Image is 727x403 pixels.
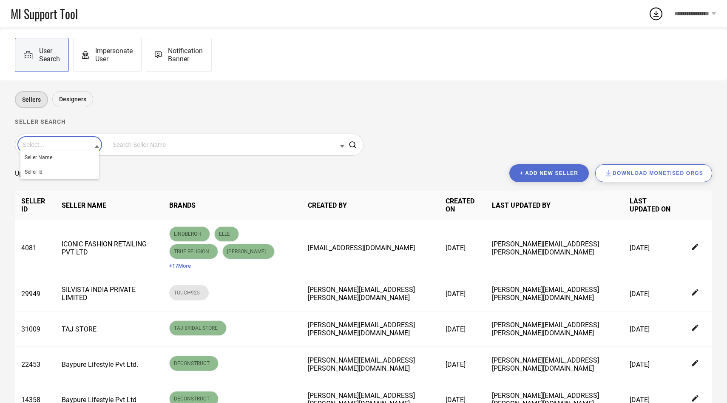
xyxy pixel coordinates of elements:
[174,231,205,237] span: LINDBERGH
[174,290,204,296] span: TOUCH925
[20,150,99,165] div: Seller Name
[15,191,55,220] th: SELLER ID
[55,312,163,347] td: TAJ STORE
[20,139,99,150] input: Select...
[486,276,623,312] td: [PERSON_NAME][EMAIL_ADDRESS][PERSON_NAME][DOMAIN_NAME]
[169,263,191,269] span: + 17 More
[301,191,439,220] th: CREATED BY
[595,164,712,182] button: Download Monetised Orgs
[55,347,163,382] td: Baypure Lifestyle Pvt Ltd.
[22,96,41,103] span: Sellers
[163,191,301,220] th: BRANDS
[15,312,55,347] td: 31009
[20,165,99,179] div: Seller Id
[59,96,86,103] span: Designers
[486,191,623,220] th: LAST UPDATED BY
[15,276,55,312] td: 29949
[174,360,214,366] span: DECONSTRUCT
[227,249,270,254] span: [PERSON_NAME]
[623,191,679,220] th: LAST UPDATED ON
[55,191,163,220] th: SELLER NAME
[486,347,623,382] td: [PERSON_NAME][EMAIL_ADDRESS][PERSON_NAME][DOMAIN_NAME]
[486,220,623,276] td: [PERSON_NAME][EMAIL_ADDRESS][PERSON_NAME][DOMAIN_NAME]
[174,325,222,331] span: TAJ BRIDAL STORE
[648,6,664,21] div: Open download list
[439,312,486,347] td: [DATE]
[219,231,234,237] span: ELLE
[439,347,486,382] td: [DATE]
[111,139,344,150] input: Search Seller Name
[168,47,203,63] span: Notification Banner
[509,164,589,182] button: + Add new seller
[15,118,712,125] h1: Seller search
[623,312,679,347] td: [DATE]
[623,220,679,276] td: [DATE]
[301,276,439,312] td: [PERSON_NAME][EMAIL_ADDRESS][PERSON_NAME][DOMAIN_NAME]
[15,169,81,177] span: Updated Recently (10)
[692,360,699,369] div: Edit
[25,154,52,160] span: Seller Name
[692,289,699,298] div: Edit
[11,5,78,23] span: MI Support Tool
[692,324,699,334] div: Edit
[439,276,486,312] td: [DATE]
[623,276,679,312] td: [DATE]
[623,347,679,382] td: [DATE]
[439,191,486,220] th: CREATED ON
[604,169,703,177] div: Download Monetised Orgs
[439,220,486,276] td: [DATE]
[55,220,163,276] td: ICONIC FASHION RETAILING PVT LTD
[95,47,133,63] span: Impersonate User
[301,312,439,347] td: [PERSON_NAME][EMAIL_ADDRESS][PERSON_NAME][DOMAIN_NAME]
[174,396,214,402] span: DECONSTRUCT
[15,347,55,382] td: 22453
[15,220,55,276] td: 4081
[174,249,213,254] span: TRUE RELIGION
[301,220,439,276] td: [EMAIL_ADDRESS][DOMAIN_NAME]
[486,312,623,347] td: [PERSON_NAME][EMAIL_ADDRESS][PERSON_NAME][DOMAIN_NAME]
[301,347,439,382] td: [PERSON_NAME][EMAIL_ADDRESS][PERSON_NAME][DOMAIN_NAME]
[55,276,163,312] td: SILVISTA INDIA PRIVATE LIMITED
[692,243,699,253] div: Edit
[25,169,43,175] span: Seller Id
[39,47,60,63] span: User Search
